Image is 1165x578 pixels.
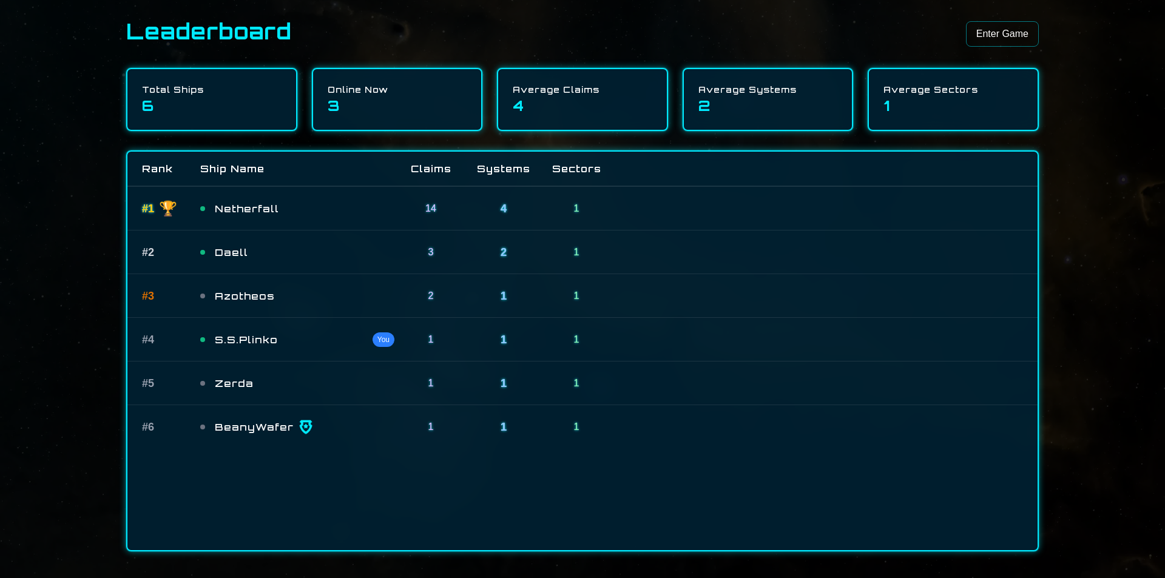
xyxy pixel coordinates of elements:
[428,247,434,257] span: 3
[126,19,292,44] h1: Leaderboard
[299,420,313,434] img: alpha
[200,206,204,210] div: Online
[373,332,394,347] span: You
[883,84,1023,96] div: Average Sectors
[883,96,1023,115] div: 1
[328,96,467,115] div: 3
[215,376,254,391] span: Zerda
[425,203,436,213] span: 14
[200,381,205,386] div: Offline
[966,21,1039,47] a: Enter Game
[428,378,434,388] span: 1
[540,161,613,176] div: Sectors
[142,418,154,435] span: # 6
[501,203,507,215] span: 4
[142,96,282,115] div: 6
[200,425,205,429] div: Offline
[513,96,652,115] div: 4
[215,201,279,216] span: Netherfall
[501,334,507,346] span: 1
[200,294,205,298] div: Offline
[142,200,154,217] span: # 1
[142,287,154,304] span: # 3
[142,161,200,176] div: Rank
[328,84,467,96] div: Online Now
[698,96,838,115] div: 2
[574,422,579,432] span: 1
[428,334,434,344] span: 1
[467,161,540,176] div: Systems
[698,84,838,96] div: Average Systems
[513,84,652,96] div: Average Claims
[215,332,278,347] span: S.S.Plinko
[428,291,434,301] span: 2
[501,377,507,389] span: 1
[394,161,467,176] div: Claims
[159,199,177,218] span: 🏆
[501,290,507,302] span: 1
[200,337,204,341] div: Online
[428,422,434,432] span: 1
[501,421,507,433] span: 1
[574,334,579,344] span: 1
[200,250,204,254] div: Online
[215,245,248,260] span: Daell
[215,420,294,434] span: BeanyWafer
[574,291,579,301] span: 1
[200,161,394,176] div: Ship Name
[574,247,579,257] span: 1
[574,203,579,213] span: 1
[142,375,154,392] span: # 5
[142,84,282,96] div: Total Ships
[574,378,579,388] span: 1
[501,246,507,258] span: 2
[142,331,154,348] span: # 4
[215,289,275,303] span: Azotheos
[142,244,154,261] span: # 2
